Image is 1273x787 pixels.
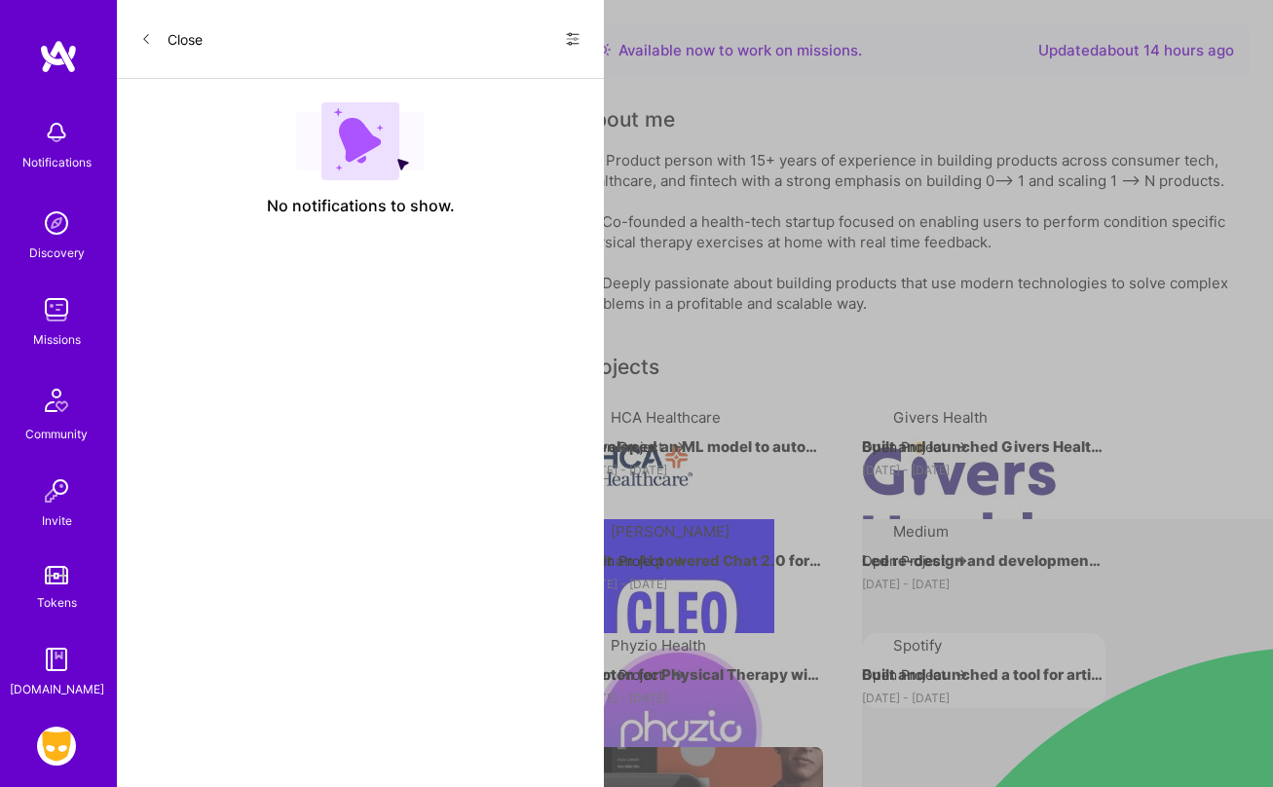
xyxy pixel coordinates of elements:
div: Notifications [22,152,92,172]
img: bell [37,113,76,152]
div: Community [25,424,88,444]
div: Missions [33,329,81,350]
img: discovery [37,204,76,243]
img: Grindr: Product & Marketing [37,727,76,766]
a: Grindr: Product & Marketing [32,727,81,766]
div: Invite [42,510,72,531]
img: empty [296,102,425,180]
img: teamwork [37,290,76,329]
button: Close [140,23,203,55]
img: tokens [45,566,68,584]
img: Invite [37,471,76,510]
img: logo [39,39,78,74]
div: Tokens [37,592,77,613]
img: guide book [37,640,76,679]
div: Discovery [29,243,85,263]
img: Community [33,377,80,424]
span: No notifications to show. [267,196,455,216]
div: [DOMAIN_NAME] [10,679,104,699]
